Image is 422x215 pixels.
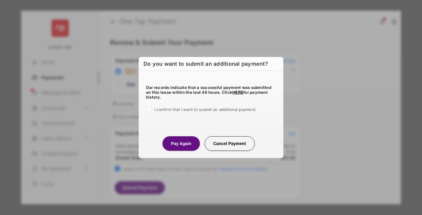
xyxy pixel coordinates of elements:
a: HERE [232,90,243,95]
button: Cancel Payment [205,136,255,151]
h6: Do you want to submit an additional payment? [139,57,283,71]
button: Pay Again [162,136,200,151]
h5: Our records indicate that a successful payment was submitted on this lease within the last 48 hou... [146,85,276,100]
span: I confirm that I want to submit an additional payment. [154,107,257,112]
